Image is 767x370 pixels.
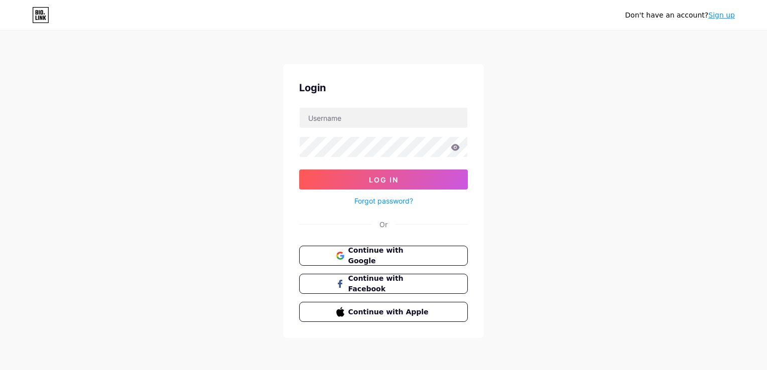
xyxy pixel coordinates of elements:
[299,169,468,190] button: Log In
[300,108,467,128] input: Username
[299,274,468,294] button: Continue with Facebook
[299,80,468,95] div: Login
[379,219,388,230] div: Or
[348,245,431,266] span: Continue with Google
[625,10,735,21] div: Don't have an account?
[369,175,399,184] span: Log In
[708,11,735,19] a: Sign up
[348,273,431,294] span: Continue with Facebook
[299,246,468,266] button: Continue with Google
[348,307,431,317] span: Continue with Apple
[299,302,468,322] button: Continue with Apple
[354,196,413,206] a: Forgot password?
